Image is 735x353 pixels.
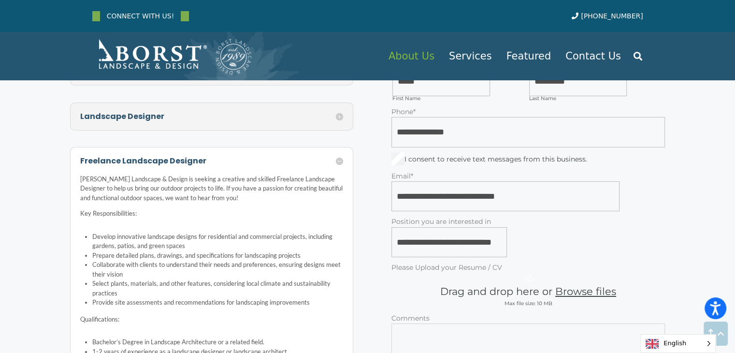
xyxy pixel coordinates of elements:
[392,96,526,102] label: First Name
[404,152,587,166] span: I consent to receive text messages from this business.
[565,50,621,62] span: Contact Us
[80,157,344,165] h5: Freelance Landscape Designer
[80,315,344,331] p: Qualifications:
[555,283,616,300] button: Browse files button for Please Upload your Resume / CV
[581,12,643,20] span: [PHONE_NUMBER]
[92,298,344,308] li: Provide site assessments and recommendations for landscaping improvements
[499,32,559,80] a: Featured
[391,217,491,226] span: Position you are interested in
[449,50,492,62] span: Services
[640,334,716,353] aside: Language selected: English
[442,32,499,80] a: Services
[572,12,643,20] a: [PHONE_NUMBER]
[92,338,344,347] li: Bachelor’s Degree in Landscape Architecture or a related field.
[389,50,434,62] span: About Us
[628,44,648,68] a: Search
[504,300,552,308] div: Max file size: 10 MB
[92,232,344,251] li: Develop innovative landscape designs for residential and commercial projects, including gardens, ...
[391,181,620,211] input: Email*
[529,96,663,102] label: Last Name
[506,50,551,62] span: Featured
[391,314,430,323] span: Comments
[558,32,628,80] a: Contact Us
[92,279,344,298] li: Select plants, materials, and other features, considering local climate and sustainability practices
[80,209,344,225] p: Key Responsibilities:
[440,283,616,300] div: Drag and drop here or
[80,113,344,120] h5: Landscape Designer
[391,117,665,147] input: Phone*
[704,322,728,346] a: Back to top
[80,175,344,209] p: [PERSON_NAME] Landscape & Design is seeking a creative and skilled Freelance Landscape Designer t...
[92,37,253,75] a: Borst-Logo
[391,107,413,116] span: Phone
[641,335,715,353] span: English
[391,172,411,180] span: Email
[100,5,181,27] a: CONNECT WITH US!
[391,227,507,257] input: Position you are interested in
[92,251,344,261] li: Prepare detailed plans, drawings, and specifications for landscaping projects
[391,152,404,165] input: I consent to receive text messages from this business.
[381,32,442,80] a: About Us
[391,263,502,272] span: Please Upload your Resume / CV
[92,260,344,279] li: Collaborate with clients to understand their needs and preferences, ensuring designs meet their v...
